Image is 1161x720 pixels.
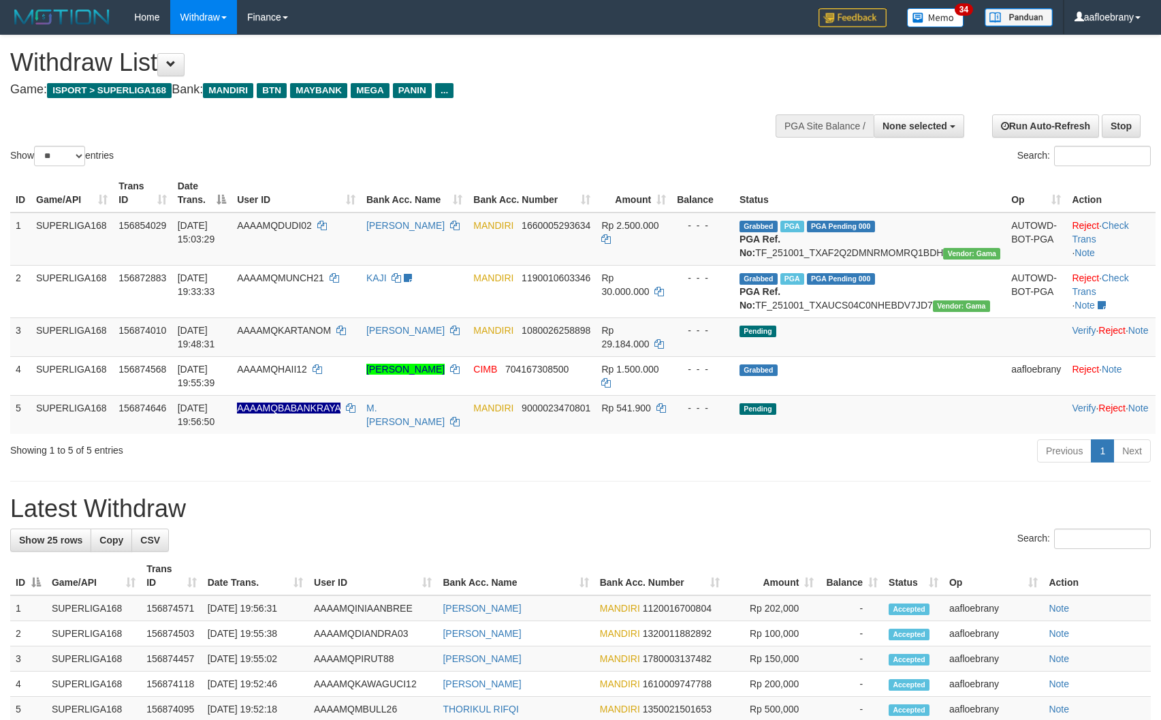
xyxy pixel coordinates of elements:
[202,672,308,697] td: [DATE] 19:52:46
[780,221,804,232] span: Marked by aafsoycanthlai
[601,272,649,297] span: Rp 30.000.000
[473,220,513,231] span: MANDIRI
[10,495,1151,522] h1: Latest Withdraw
[202,621,308,646] td: [DATE] 19:55:38
[1006,174,1066,213] th: Op: activate to sort column ascending
[819,595,883,621] td: -
[31,395,113,434] td: SUPERLIGA168
[443,678,521,689] a: [PERSON_NAME]
[601,220,658,231] span: Rp 2.500.000
[1102,364,1122,375] a: Note
[1054,146,1151,166] input: Search:
[643,653,712,664] span: Copy 1780003137482 to clipboard
[141,557,202,595] th: Trans ID: activate to sort column ascending
[819,557,883,595] th: Balance: activate to sort column ascending
[522,403,590,413] span: Copy 9000023470801 to clipboard
[1066,213,1156,266] td: · ·
[10,83,761,97] h4: Game: Bank:
[522,325,590,336] span: Copy 1080026258898 to clipboard
[91,529,132,552] a: Copy
[889,704,929,716] span: Accepted
[1072,272,1128,297] a: Check Trans
[643,704,712,715] span: Copy 1350021501653 to clipboard
[10,557,46,595] th: ID: activate to sort column descending
[522,272,590,283] span: Copy 1190010603346 to clipboard
[907,8,964,27] img: Button%20Memo.svg
[443,603,521,614] a: [PERSON_NAME]
[1066,395,1156,434] td: · ·
[601,403,650,413] span: Rp 541.900
[677,324,729,337] div: - - -
[1066,317,1156,356] td: · ·
[818,8,887,27] img: Feedback.jpg
[10,595,46,621] td: 1
[10,438,473,457] div: Showing 1 to 5 of 5 entries
[473,403,513,413] span: MANDIRI
[202,557,308,595] th: Date Trans.: activate to sort column ascending
[1128,403,1149,413] a: Note
[1072,220,1128,245] a: Check Trans
[443,628,521,639] a: [PERSON_NAME]
[46,621,141,646] td: SUPERLIGA168
[257,83,287,98] span: BTN
[944,557,1043,595] th: Op: activate to sort column ascending
[46,646,141,672] td: SUPERLIGA168
[955,3,973,16] span: 34
[739,403,776,415] span: Pending
[10,621,46,646] td: 2
[237,403,340,413] span: Nama rekening ada tanda titik/strip, harap diedit
[1066,265,1156,317] td: · ·
[437,557,594,595] th: Bank Acc. Name: activate to sort column ascending
[725,646,820,672] td: Rp 150,000
[819,621,883,646] td: -
[366,272,387,283] a: KAJI
[1091,439,1114,463] a: 1
[178,325,215,349] span: [DATE] 19:48:31
[643,603,712,614] span: Copy 1120016700804 to clipboard
[1017,146,1151,166] label: Search:
[1066,356,1156,395] td: ·
[734,265,1006,317] td: TF_251001_TXAUCS04C0NHEBDV7JD7
[1049,628,1069,639] a: Note
[739,364,778,376] span: Grabbed
[943,248,1000,260] span: Vendor URL: https://trx31.1velocity.biz
[1017,529,1151,549] label: Search:
[178,272,215,297] span: [DATE] 19:33:33
[600,653,640,664] span: MANDIRI
[505,364,569,375] span: Copy 704167308500 to clipboard
[10,356,31,395] td: 4
[237,325,331,336] span: AAAAMQKARTANOM
[1102,114,1141,138] a: Stop
[1098,403,1126,413] a: Reject
[10,265,31,317] td: 2
[596,174,671,213] th: Amount: activate to sort column ascending
[10,529,91,552] a: Show 25 rows
[99,535,123,546] span: Copy
[734,213,1006,266] td: TF_251001_TXAF2Q2DMNRMOMRQ1BDH
[46,672,141,697] td: SUPERLIGA168
[1113,439,1151,463] a: Next
[366,403,445,427] a: M. [PERSON_NAME]
[10,146,114,166] label: Show entries
[308,595,437,621] td: AAAAMQINIAANBREE
[366,220,445,231] a: [PERSON_NAME]
[141,646,202,672] td: 156874457
[725,557,820,595] th: Amount: activate to sort column ascending
[933,300,990,312] span: Vendor URL: https://trx31.1velocity.biz
[725,672,820,697] td: Rp 200,000
[1072,220,1099,231] a: Reject
[889,654,929,666] span: Accepted
[992,114,1099,138] a: Run Auto-Refresh
[118,325,166,336] span: 156874010
[677,219,729,232] div: - - -
[677,401,729,415] div: - - -
[46,557,141,595] th: Game/API: activate to sort column ascending
[600,603,640,614] span: MANDIRI
[172,174,232,213] th: Date Trans.: activate to sort column descending
[308,557,437,595] th: User ID: activate to sort column ascending
[47,83,172,98] span: ISPORT > SUPERLIGA168
[807,273,875,285] span: PGA Pending
[1049,678,1069,689] a: Note
[725,621,820,646] td: Rp 100,000
[1006,213,1066,266] td: AUTOWD-BOT-PGA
